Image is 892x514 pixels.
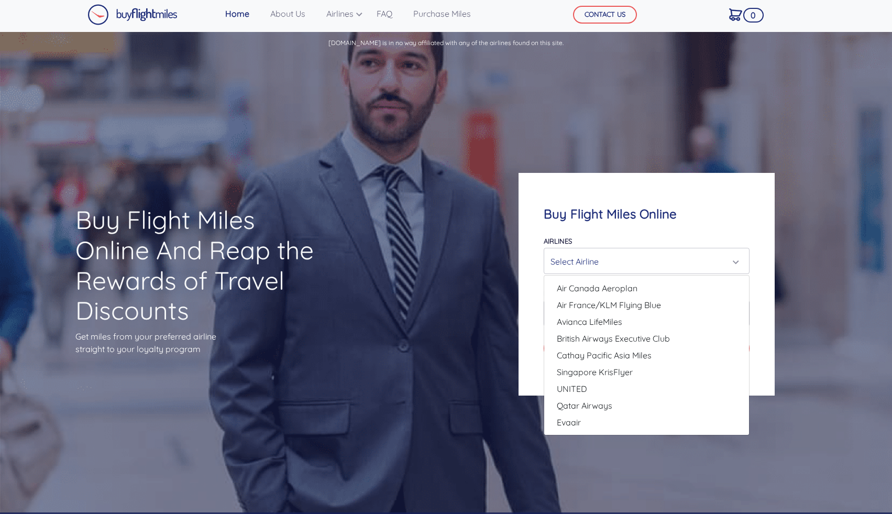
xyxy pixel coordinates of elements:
[550,251,736,271] div: Select Airline
[557,399,612,412] span: Qatar Airways
[75,205,326,325] h1: Buy Flight Miles Online And Reap the Rewards of Travel Discounts
[557,416,581,429] span: Evaair
[557,315,622,328] span: Avianca LifeMiles
[372,3,397,24] a: FAQ
[266,3,310,24] a: About Us
[557,349,652,362] span: Cathay Pacific Asia Miles
[557,382,587,395] span: UNITED
[75,330,326,355] p: Get miles from your preferred airline straight to your loyalty program
[725,3,746,25] a: 0
[87,2,178,28] a: Buy Flight Miles Logo
[544,237,572,245] label: Airlines
[557,282,637,294] span: Air Canada Aeroplan
[544,206,750,222] h4: Buy Flight Miles Online
[729,8,742,21] img: Cart
[557,366,633,378] span: Singapore KrisFlyer
[87,4,178,25] img: Buy Flight Miles Logo
[221,3,254,24] a: Home
[743,8,764,23] span: 0
[573,6,637,24] button: CONTACT US
[557,299,661,311] span: Air France/KLM Flying Blue
[322,3,360,24] a: Airlines
[557,332,670,345] span: British Airways Executive Club
[409,3,475,24] a: Purchase Miles
[544,248,750,274] button: Select Airline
